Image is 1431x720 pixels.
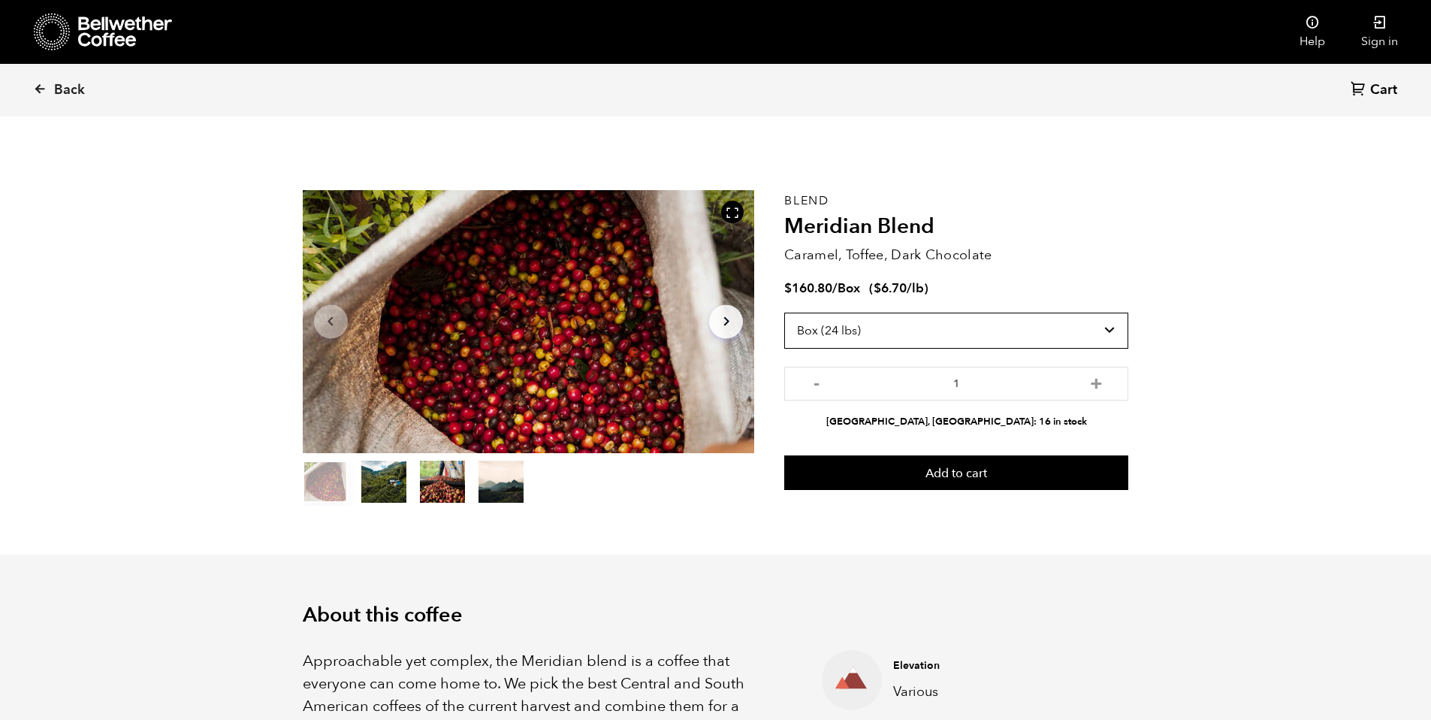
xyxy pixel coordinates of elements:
[1351,80,1401,101] a: Cart
[869,280,928,297] span: ( )
[807,374,826,389] button: -
[54,81,85,99] span: Back
[907,280,924,297] span: /lb
[303,604,1129,628] h2: About this coffee
[1087,374,1106,389] button: +
[874,280,881,297] span: $
[893,682,1105,702] p: Various
[832,280,838,297] span: /
[1370,81,1397,99] span: Cart
[893,658,1105,673] h4: Elevation
[838,280,860,297] span: Box
[784,280,792,297] span: $
[784,245,1128,265] p: Caramel, Toffee, Dark Chocolate
[784,280,832,297] bdi: 160.80
[874,280,907,297] bdi: 6.70
[784,214,1128,240] h2: Meridian Blend
[784,415,1128,429] li: [GEOGRAPHIC_DATA], [GEOGRAPHIC_DATA]: 16 in stock
[784,455,1128,490] button: Add to cart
